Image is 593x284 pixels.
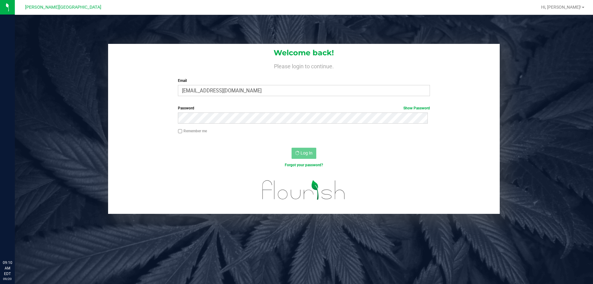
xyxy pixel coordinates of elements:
[403,106,430,110] a: Show Password
[255,174,353,206] img: flourish_logo.svg
[292,148,316,159] button: Log In
[178,129,182,134] input: Remember me
[178,78,430,83] label: Email
[3,277,12,281] p: 09/20
[25,5,101,10] span: [PERSON_NAME][GEOGRAPHIC_DATA]
[178,128,207,134] label: Remember me
[301,150,313,155] span: Log In
[3,260,12,277] p: 09:10 AM EDT
[108,62,500,69] h4: Please login to continue.
[108,49,500,57] h1: Welcome back!
[541,5,581,10] span: Hi, [PERSON_NAME]!
[178,106,194,110] span: Password
[285,163,323,167] a: Forgot your password?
